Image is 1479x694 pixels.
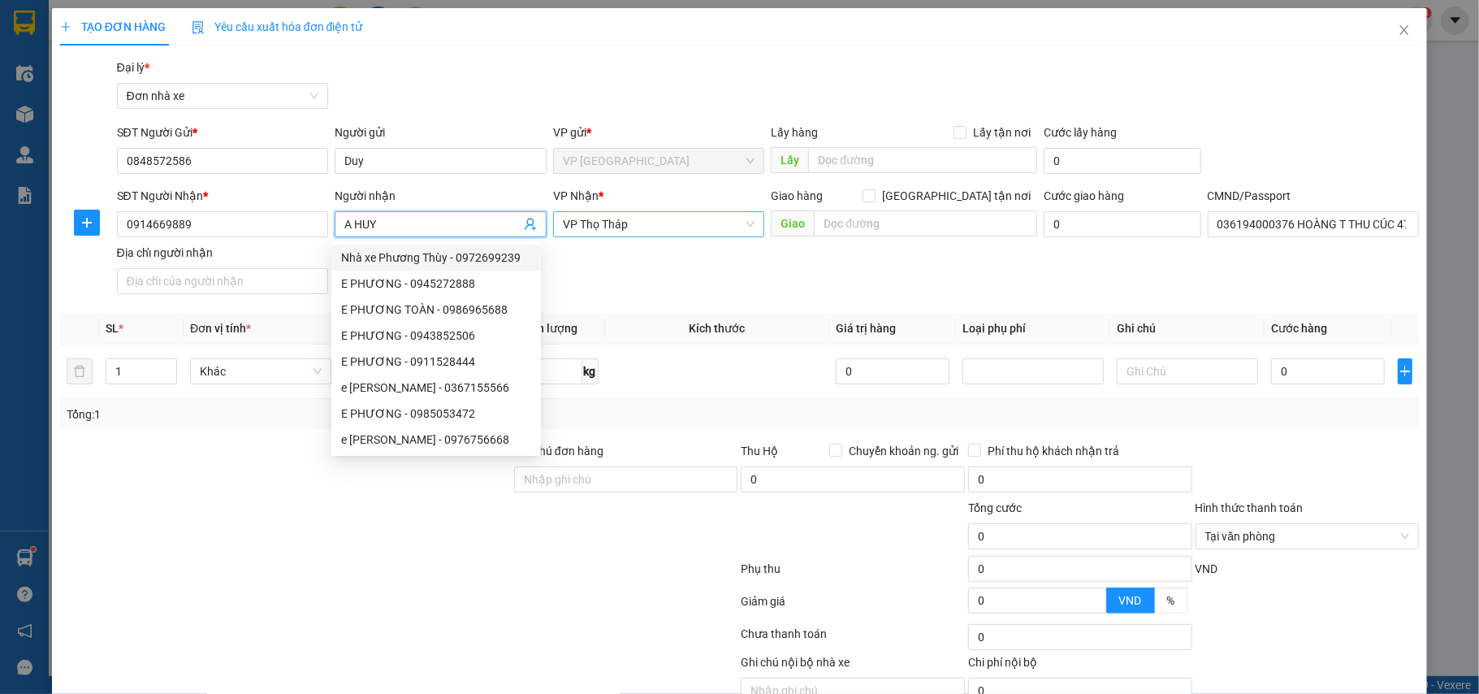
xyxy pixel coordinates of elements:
[563,149,755,173] span: VP Nam Định
[117,187,329,205] div: SĐT Người Nhận
[814,210,1037,236] input: Dọc đường
[341,301,531,319] div: E PHƯƠNG TOÀN - 0986965688
[331,297,541,323] div: E PHƯƠNG TOÀN - 0986965688
[158,359,176,371] span: Increase Value
[331,427,541,453] div: e phương - 0976756668
[163,362,173,371] span: up
[808,147,1037,173] input: Dọc đường
[74,210,100,236] button: plus
[335,187,547,205] div: Người nhận
[331,375,541,401] div: e PHƯƠNG - 0367155566
[582,358,599,384] span: kg
[67,406,572,423] div: Tổng: 1
[117,244,329,262] div: Địa chỉ người nhận
[1205,524,1410,549] span: Tại văn phòng
[1398,24,1411,37] span: close
[127,84,319,108] span: Đơn nhà xe
[67,358,93,384] button: delete
[981,442,1126,460] span: Phí thu hộ khách nhận trả
[117,61,149,74] span: Đại lý
[514,466,738,492] input: Ghi chú đơn hàng
[20,20,102,102] img: logo.jpg
[956,313,1110,345] th: Loại phụ phí
[771,189,823,202] span: Giao hàng
[876,187,1037,205] span: [GEOGRAPHIC_DATA] tận nơi
[341,327,531,345] div: E PHƯƠNG - 0943852506
[1196,501,1304,514] label: Hình thức thanh toán
[190,322,251,335] span: Đơn vị tính
[341,405,531,423] div: E PHƯƠNG - 0985053472
[331,271,541,297] div: E PHƯƠNG - 0945272888
[689,322,745,335] span: Kích thước
[967,124,1037,141] span: Lấy tận nơi
[563,212,755,236] span: VP Thọ Tháp
[968,501,1022,514] span: Tổng cước
[1117,358,1258,384] input: Ghi Chú
[520,322,577,335] span: Định lượng
[60,20,166,33] span: TẠO ĐƠN HÀNG
[771,126,818,139] span: Lấy hàng
[1208,187,1420,205] div: CMND/Passport
[1400,531,1410,541] span: close-circle
[524,218,537,231] span: user-add
[739,625,967,653] div: Chưa thanh toán
[739,592,967,621] div: Giảm giá
[1110,313,1265,345] th: Ghi chú
[1119,594,1142,607] span: VND
[341,275,531,293] div: E PHƯƠNG - 0945272888
[341,431,531,449] div: e [PERSON_NAME] - 0976756668
[771,147,808,173] span: Lấy
[1088,588,1105,601] span: Increase Value
[331,245,541,271] div: Nhà xe Phương Thùy - 0972699239
[741,445,778,458] span: Thu Hộ
[1398,358,1413,384] button: plus
[1044,148,1200,174] input: Cước lấy hàng
[1271,322,1327,335] span: Cước hàng
[341,353,531,371] div: E PHƯƠNG - 0911528444
[20,118,242,172] b: GỬI : VP [GEOGRAPHIC_DATA]
[1167,594,1175,607] span: %
[1092,590,1102,600] span: up
[335,124,547,141] div: Người gửi
[106,322,119,335] span: SL
[331,349,541,375] div: E PHƯƠNG - 0911528444
[842,442,965,460] span: Chuyển khoản ng. gửi
[1044,189,1124,202] label: Cước giao hàng
[60,21,71,33] span: plus
[75,216,99,229] span: plus
[1092,602,1102,612] span: down
[553,124,765,141] div: VP gửi
[341,379,531,397] div: e [PERSON_NAME] - 0367155566
[1088,601,1105,613] span: Decrease Value
[192,21,205,34] img: icon
[514,445,603,458] label: Ghi chú đơn hàng
[1399,365,1412,378] span: plus
[553,189,599,202] span: VP Nhận
[741,653,965,678] div: Ghi chú nội bộ nhà xe
[1044,126,1117,139] label: Cước lấy hàng
[200,359,322,384] span: Khác
[836,358,949,384] input: 0
[341,249,531,267] div: Nhà xe Phương Thùy - 0972699239
[152,40,679,60] li: Số 10 ngõ 15 Ngọc Hồi, Q.[PERSON_NAME], [GEOGRAPHIC_DATA]
[739,560,967,588] div: Phụ thu
[117,124,329,141] div: SĐT Người Gửi
[331,323,541,349] div: E PHƯƠNG - 0943852506
[331,401,541,427] div: E PHƯƠNG - 0985053472
[1044,211,1200,237] input: Cước giao hàng
[771,210,814,236] span: Giao
[152,60,679,80] li: Hotline: 19001155
[1382,8,1427,54] button: Close
[192,20,363,33] span: Yêu cầu xuất hóa đơn điện tử
[158,371,176,384] span: Decrease Value
[1196,562,1218,575] span: VND
[163,373,173,383] span: down
[836,322,896,335] span: Giá trị hàng
[968,653,1192,678] div: Chi phí nội bộ
[117,268,329,294] input: Địa chỉ của người nhận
